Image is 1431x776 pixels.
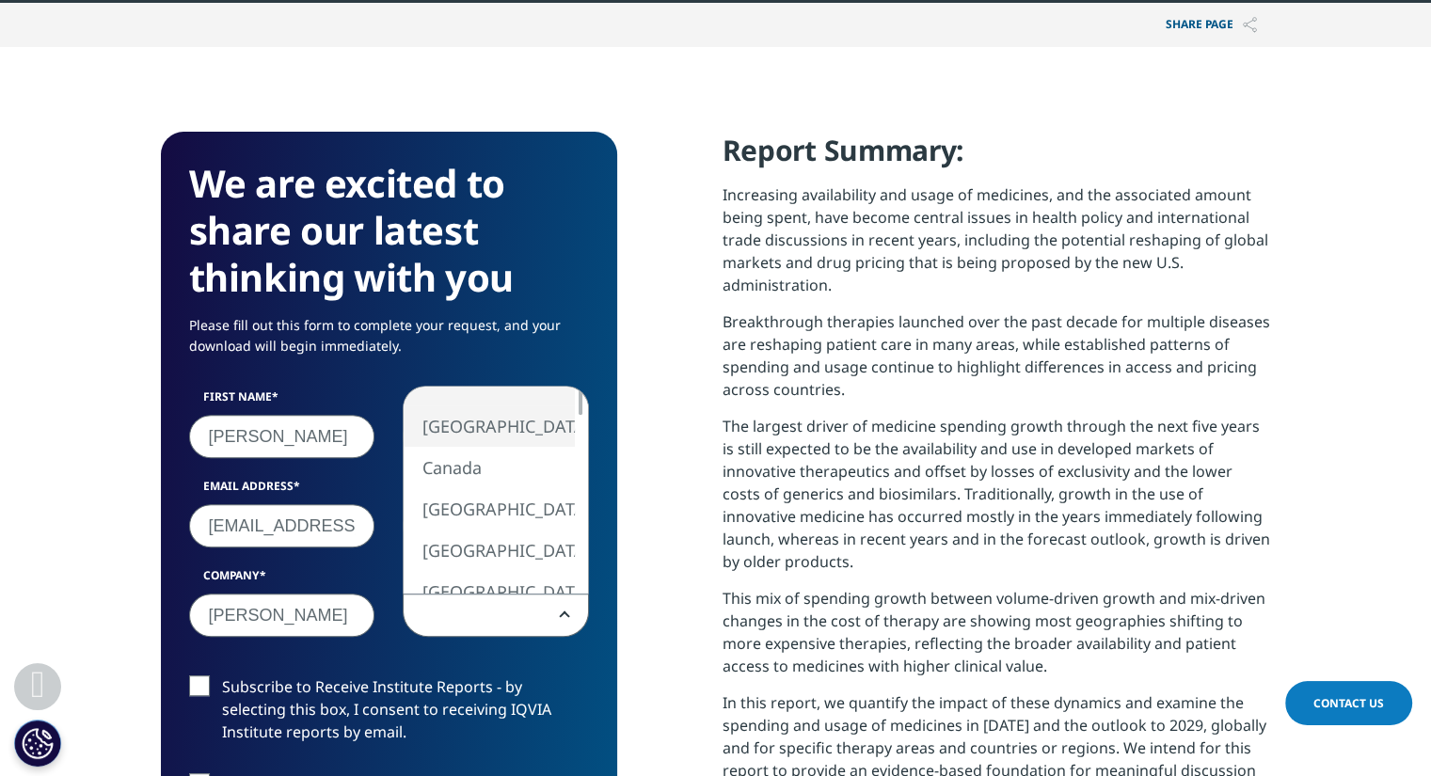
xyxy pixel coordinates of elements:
[723,183,1271,310] p: Increasing availability and usage of medicines, and the associated amount being spent, have becom...
[723,310,1271,415] p: Breakthrough therapies launched over the past decade for multiple diseases are reshaping patient ...
[1243,17,1257,33] img: Share PAGE
[1152,3,1271,47] p: Share PAGE
[1152,3,1271,47] button: Share PAGEShare PAGE
[723,132,1271,183] h4: Report Summary:
[404,571,575,612] li: [GEOGRAPHIC_DATA]
[189,675,589,753] label: Subscribe to Receive Institute Reports - by selecting this box, I consent to receiving IQVIA Inst...
[189,478,375,504] label: Email Address
[404,405,575,447] li: [GEOGRAPHIC_DATA]
[189,388,375,415] label: First Name
[189,315,589,371] p: Please fill out this form to complete your request, and your download will begin immediately.
[1313,695,1384,711] span: Contact Us
[404,530,575,571] li: [GEOGRAPHIC_DATA]
[723,587,1271,691] p: This mix of spending growth between volume-driven growth and mix-driven changes in the cost of th...
[404,447,575,488] li: Canada
[1285,681,1412,725] a: Contact Us
[404,488,575,530] li: [GEOGRAPHIC_DATA]
[723,415,1271,587] p: The largest driver of medicine spending growth through the next five years is still expected to b...
[14,720,61,767] button: Cookies Settings
[189,160,589,301] h3: We are excited to share our latest thinking with you
[189,567,375,594] label: Company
